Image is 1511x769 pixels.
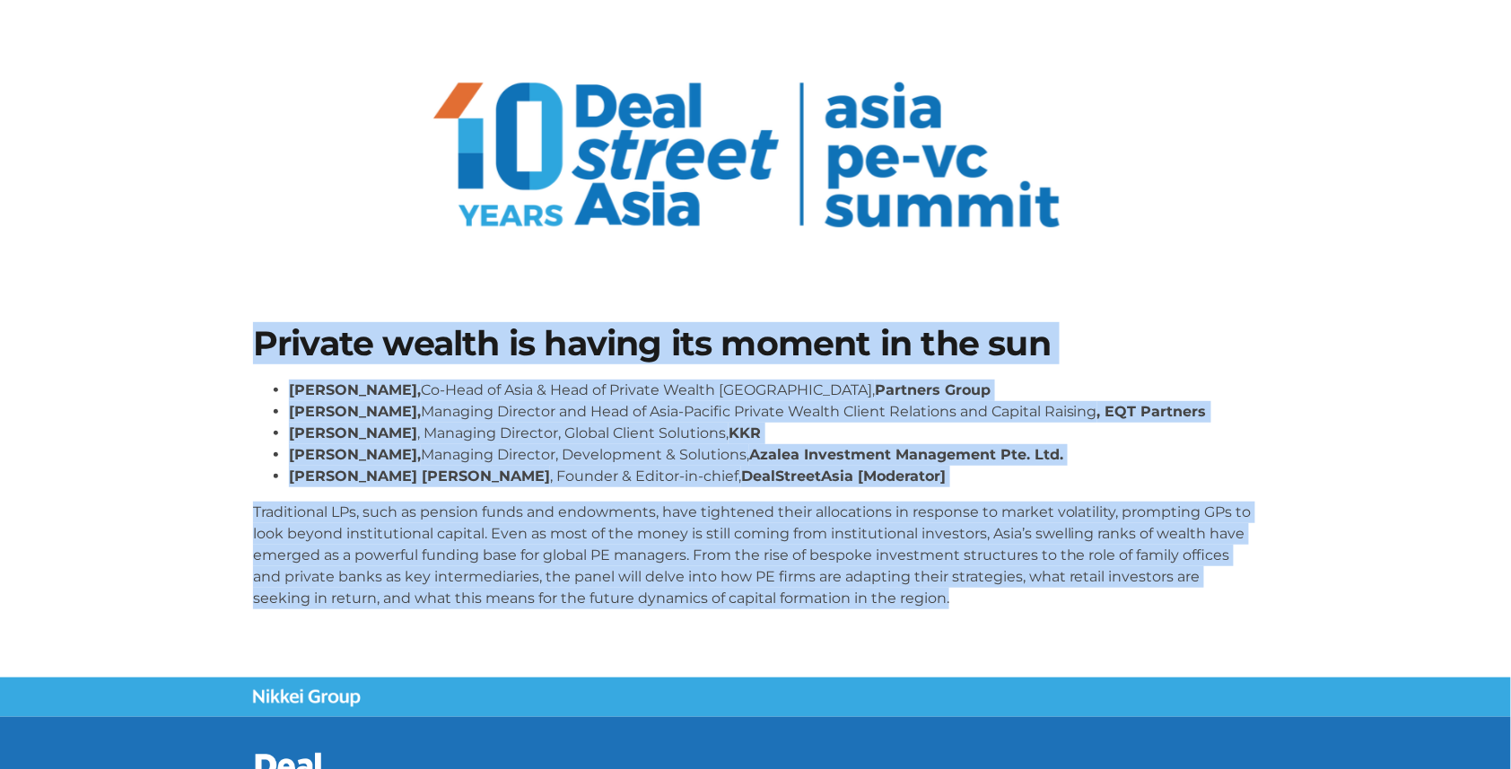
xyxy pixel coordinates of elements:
strong: [PERSON_NAME], [289,446,421,463]
strong: Azalea Investment Management Pte. Ltd. [749,446,1063,463]
strong: [PERSON_NAME], [289,381,421,398]
li: , Managing Director, Global Client Solutions, [289,423,1258,444]
h1: Private wealth is having its moment in the sun [253,327,1258,361]
strong: , EQT Partners [1097,403,1207,420]
strong: [PERSON_NAME] [PERSON_NAME] [289,468,550,485]
li: , Founder & Editor-in-chief, [289,466,1258,487]
img: Nikkei Group [253,689,361,707]
strong: [PERSON_NAME], [289,403,421,420]
strong: DealStreetAsia [Moderator] [741,468,946,485]
li: Co-Head of Asia & Head of Private Wealth [GEOGRAPHIC_DATA], [289,380,1258,401]
strong: Partners Group [875,381,991,398]
strong: KKR [729,424,761,441]
p: Traditional LPs, such as pension funds and endowments, have tightened their allocations in respon... [253,502,1258,609]
li: Managing Director, Development & Solutions, [289,444,1258,466]
li: Managing Director and Head of Asia-Pacific Private Wealth Client Relations and Capital Raising [289,401,1258,423]
strong: [PERSON_NAME] [289,424,417,441]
